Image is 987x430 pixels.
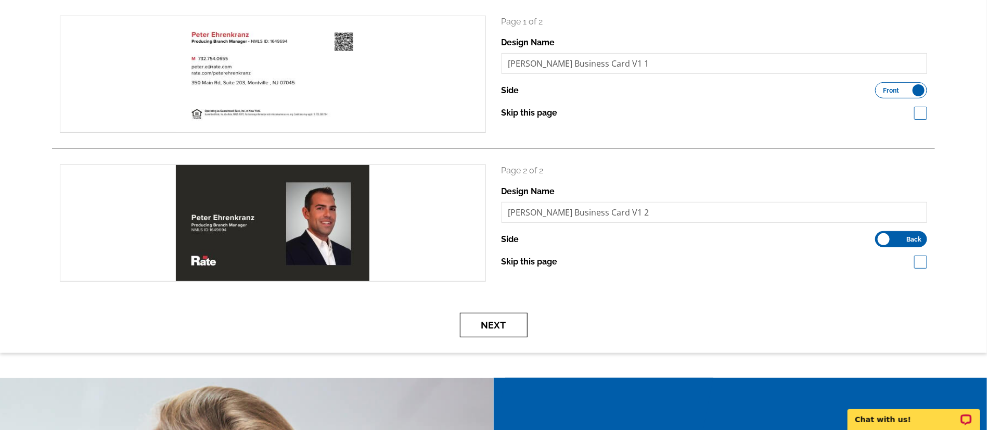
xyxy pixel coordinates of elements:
[502,36,555,49] label: Design Name
[502,107,558,119] label: Skip this page
[841,397,987,430] iframe: LiveChat chat widget
[502,165,928,177] p: Page 2 of 2
[502,185,555,198] label: Design Name
[502,256,558,268] label: Skip this page
[502,53,928,74] input: File Name
[502,202,928,223] input: File Name
[883,88,900,93] span: Front
[502,16,928,28] p: Page 1 of 2
[502,84,519,97] label: Side
[502,233,519,246] label: Side
[460,313,528,337] button: Next
[906,237,921,242] span: Back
